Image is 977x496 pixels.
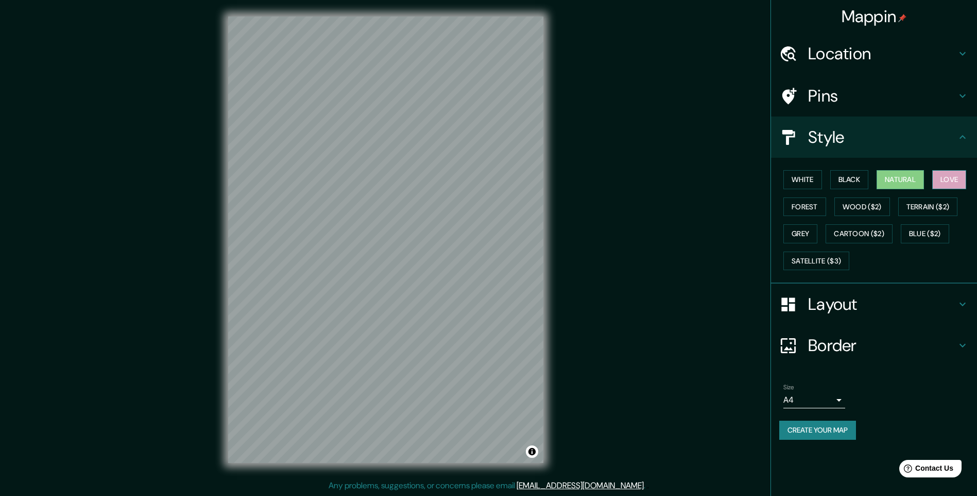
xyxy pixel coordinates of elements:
button: Wood ($2) [834,197,890,217]
iframe: Help widget launcher [885,456,966,485]
h4: Mappin [842,6,907,27]
button: Love [932,170,966,189]
button: White [783,170,822,189]
button: Create your map [779,421,856,440]
div: Location [771,33,977,74]
h4: Pins [808,86,956,106]
div: Style [771,117,977,158]
h4: Location [808,43,956,64]
button: Blue ($2) [901,224,949,243]
div: . [647,480,649,492]
button: Natural [877,170,924,189]
label: Size [783,383,794,392]
h4: Border [808,335,956,356]
img: pin-icon.png [898,14,906,22]
canvas: Map [228,16,543,463]
a: [EMAIL_ADDRESS][DOMAIN_NAME] [517,480,644,491]
button: Satellite ($3) [783,252,849,271]
div: A4 [783,392,845,408]
div: Layout [771,284,977,325]
button: Toggle attribution [526,445,538,458]
button: Grey [783,224,817,243]
p: Any problems, suggestions, or concerns please email . [329,480,645,492]
button: Forest [783,197,826,217]
h4: Style [808,127,956,147]
div: Pins [771,75,977,117]
button: Black [830,170,869,189]
div: Border [771,325,977,366]
h4: Layout [808,294,956,315]
button: Cartoon ($2) [826,224,893,243]
div: . [645,480,647,492]
button: Terrain ($2) [898,197,958,217]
